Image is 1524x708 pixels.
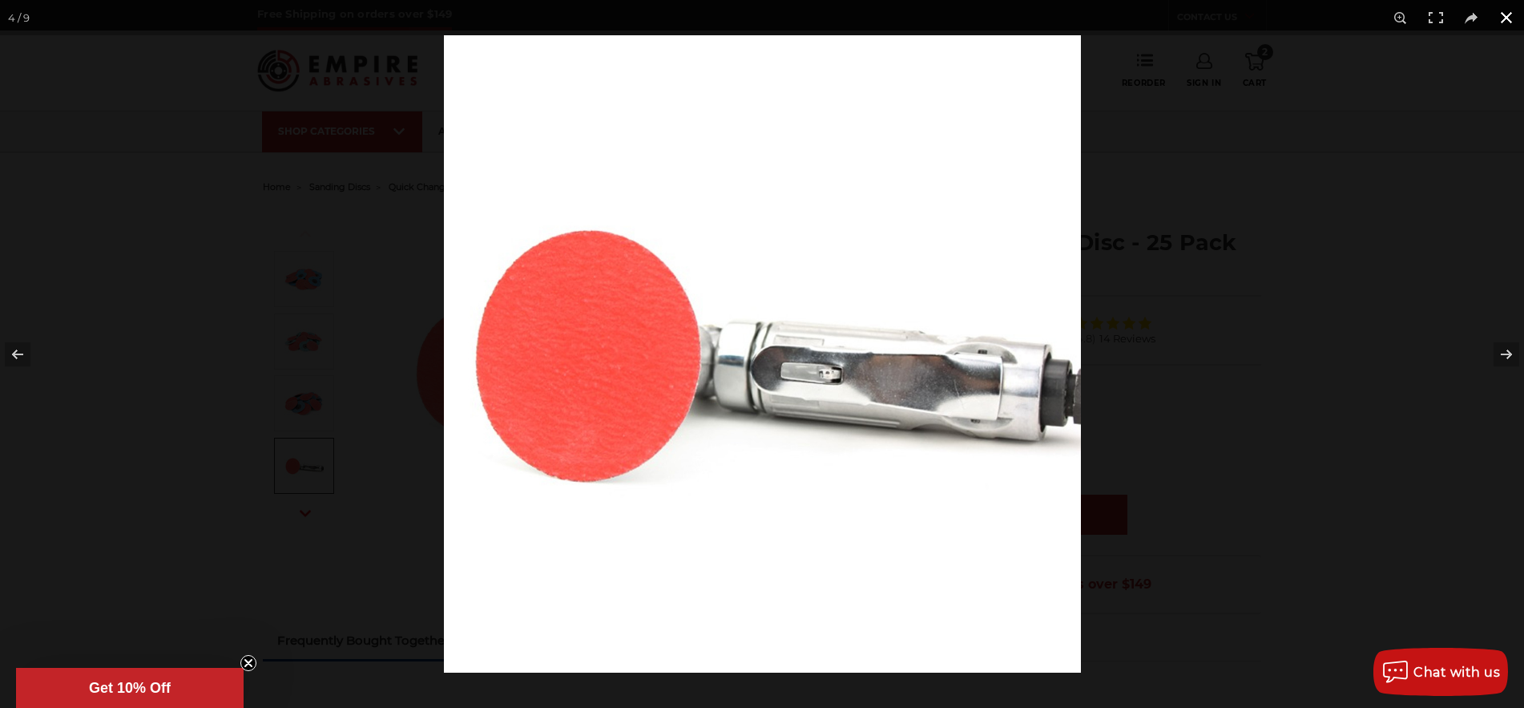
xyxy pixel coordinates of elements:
button: Next (arrow right) [1468,314,1524,394]
span: Chat with us [1413,665,1500,680]
button: Close teaser [240,655,256,671]
div: Get 10% OffClose teaser [16,668,244,708]
button: Chat with us [1373,648,1508,696]
span: Get 10% Off [89,680,171,696]
img: Air_die_grinder_ceramic_quick_change_disc__74768.1570197405.jpg [444,35,1081,673]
